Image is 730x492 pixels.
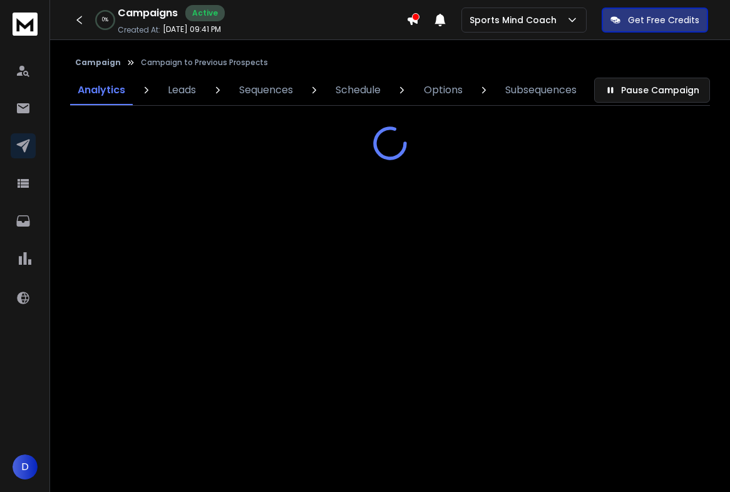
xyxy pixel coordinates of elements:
p: Get Free Credits [628,14,699,26]
p: Subsequences [505,83,577,98]
p: Leads [168,83,196,98]
button: Campaign [75,58,121,68]
a: Schedule [328,75,388,105]
p: Schedule [336,83,381,98]
a: Analytics [70,75,133,105]
p: Created At: [118,25,160,35]
p: [DATE] 09:41 PM [163,24,221,34]
a: Sequences [232,75,301,105]
button: D [13,454,38,479]
img: logo [13,13,38,36]
a: Options [416,75,470,105]
button: Get Free Credits [602,8,708,33]
p: 0 % [102,16,108,24]
div: Active [185,5,225,21]
button: Pause Campaign [594,78,710,103]
p: Campaign to Previous Prospects [141,58,268,68]
a: Subsequences [498,75,584,105]
p: Options [424,83,463,98]
p: Sequences [239,83,293,98]
h1: Campaigns [118,6,178,21]
a: Leads [160,75,203,105]
p: Sports Mind Coach [470,14,562,26]
p: Analytics [78,83,125,98]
